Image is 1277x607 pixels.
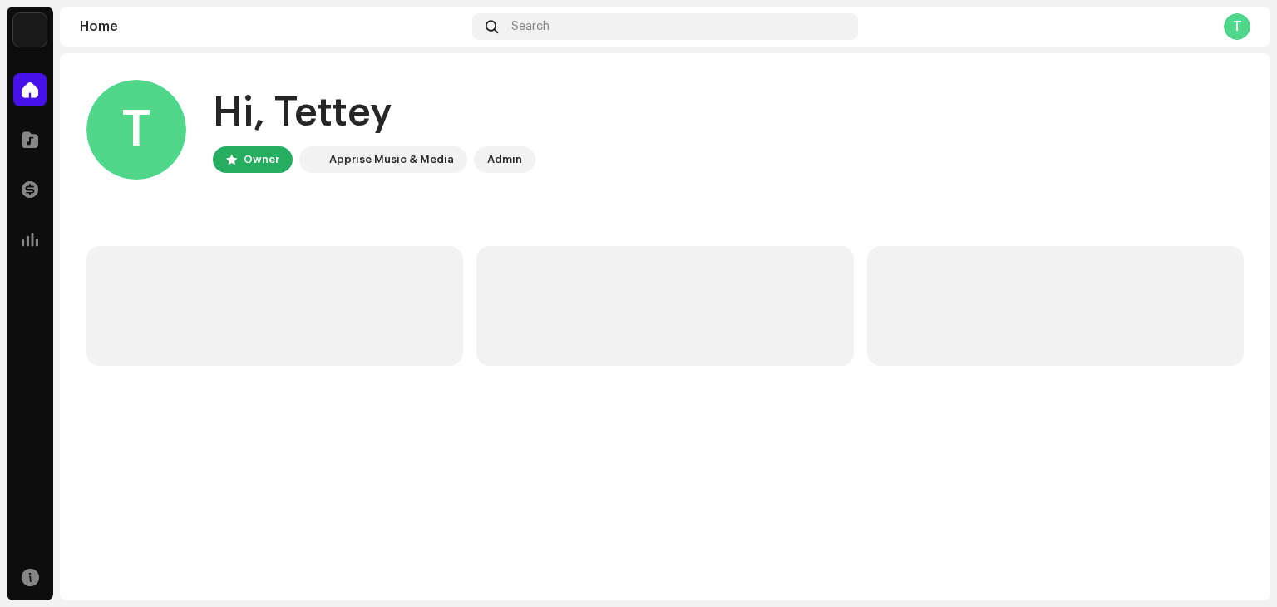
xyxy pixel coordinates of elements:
div: T [1224,13,1250,40]
div: Apprise Music & Media [329,150,454,170]
div: Owner [244,150,279,170]
div: Hi, Tettey [213,86,535,140]
div: T [86,80,186,180]
img: 1c16f3de-5afb-4452-805d-3f3454e20b1b [13,13,47,47]
img: 1c16f3de-5afb-4452-805d-3f3454e20b1b [303,150,323,170]
span: Search [511,20,550,33]
div: Home [80,20,466,33]
div: Admin [487,150,522,170]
